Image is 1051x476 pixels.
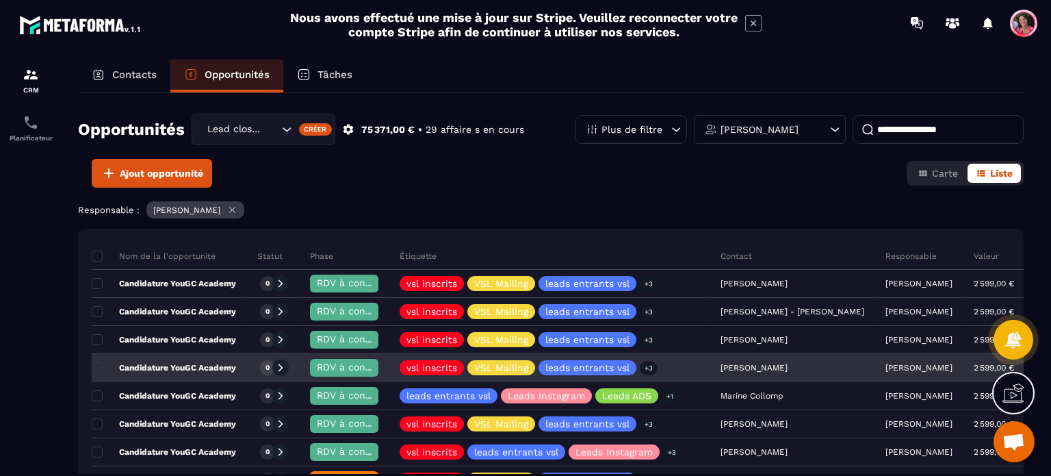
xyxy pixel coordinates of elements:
p: [PERSON_NAME] [153,205,220,215]
p: Candidature YouGC Academy [92,447,236,458]
p: Candidature YouGC Academy [92,418,236,429]
p: +3 [640,417,658,431]
p: Leads Instagram [508,391,585,401]
p: 0 [265,307,270,316]
p: Contacts [112,68,157,81]
span: RDV à confimer ❓ [317,305,405,316]
p: VSL Mailing [474,419,528,429]
p: +3 [640,333,658,347]
p: 29 affaire s en cours [426,123,524,136]
p: Responsable : [78,205,140,215]
p: VSL Mailing [474,307,528,316]
p: CRM [3,86,58,94]
p: VSL Mailing [474,279,528,288]
input: Search for option [265,122,278,137]
h2: Opportunités [78,116,185,143]
p: 2 599,00 € [974,307,1014,316]
h2: Nous avons effectué une mise à jour sur Stripe. Veuillez reconnecter votre compte Stripe afin de ... [289,10,738,39]
p: Opportunités [205,68,270,81]
p: Candidature YouGC Academy [92,390,236,401]
p: 2 599,00 € [974,419,1014,429]
p: Phase [310,251,333,262]
p: +3 [663,445,681,460]
p: • [418,123,422,136]
p: Leads ADS [602,391,651,401]
p: Étiquette [400,251,437,262]
p: Valeur [974,251,999,262]
p: leads entrants vsl [474,447,558,457]
span: Lead closing [204,122,265,137]
p: Nom de la l'opportunité [92,251,216,262]
p: 0 [265,391,270,401]
p: leads entrants vsl [545,279,630,288]
p: Statut [257,251,283,262]
div: Ouvrir le chat [994,421,1035,462]
p: 0 [265,363,270,373]
p: Candidature YouGC Academy [92,362,236,373]
a: Contacts [78,60,170,92]
p: 0 [265,335,270,345]
p: +3 [640,305,658,319]
a: Tâches [283,60,366,92]
p: 0 [265,419,270,429]
p: 2 599,00 € [974,335,1014,345]
p: [PERSON_NAME] [885,363,952,373]
p: 75 371,00 € [361,123,415,136]
button: Carte [909,164,966,183]
a: Opportunités [170,60,283,92]
p: +3 [640,277,658,291]
p: Candidature YouGC Academy [92,278,236,289]
p: 2 599,00 € [974,363,1014,373]
p: +3 [640,361,658,375]
p: [PERSON_NAME] [885,307,952,316]
p: Responsable [885,251,937,262]
p: leads entrants vsl [545,363,630,373]
a: schedulerschedulerPlanificateur [3,104,58,152]
p: vsl inscrits [406,279,457,288]
p: 2 599,00 € [974,391,1014,401]
button: Liste [968,164,1021,183]
span: RDV à confimer ❓ [317,418,405,429]
p: vsl inscrits [406,307,457,316]
p: [PERSON_NAME] [885,447,952,457]
span: Ajout opportunité [120,166,203,180]
p: Candidature YouGC Academy [92,306,236,317]
p: leads entrants vsl [406,391,491,401]
p: vsl inscrits [406,335,457,345]
span: RDV à confimer ❓ [317,277,405,288]
p: [PERSON_NAME] [885,391,952,401]
p: [PERSON_NAME] [885,279,952,288]
span: RDV à confimer ❓ [317,362,405,373]
img: formation [23,66,39,83]
p: Contact [721,251,752,262]
span: RDV à confimer ❓ [317,390,405,401]
p: leads entrants vsl [545,307,630,316]
span: RDV à confimer ❓ [317,446,405,457]
p: 2 599,00 € [974,447,1014,457]
a: formationformationCRM [3,56,58,104]
span: Carte [932,168,958,179]
p: Tâches [317,68,352,81]
p: 0 [265,279,270,288]
span: RDV à confimer ❓ [317,334,405,345]
button: Ajout opportunité [92,159,212,188]
p: [PERSON_NAME] [721,125,799,134]
img: scheduler [23,114,39,131]
p: 2 599,00 € [974,279,1014,288]
p: vsl inscrits [406,447,457,457]
div: Créer [299,123,333,136]
img: logo [19,12,142,37]
p: +1 [662,389,678,403]
p: Candidature YouGC Academy [92,334,236,345]
p: vsl inscrits [406,419,457,429]
p: VSL Mailing [474,363,528,373]
p: Planificateur [3,134,58,142]
p: leads entrants vsl [545,419,630,429]
p: 0 [265,447,270,457]
p: vsl inscrits [406,363,457,373]
p: [PERSON_NAME] [885,335,952,345]
p: VSL Mailing [474,335,528,345]
p: Leads Instagram [575,447,653,457]
p: Plus de filtre [601,125,662,134]
span: Liste [990,168,1013,179]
